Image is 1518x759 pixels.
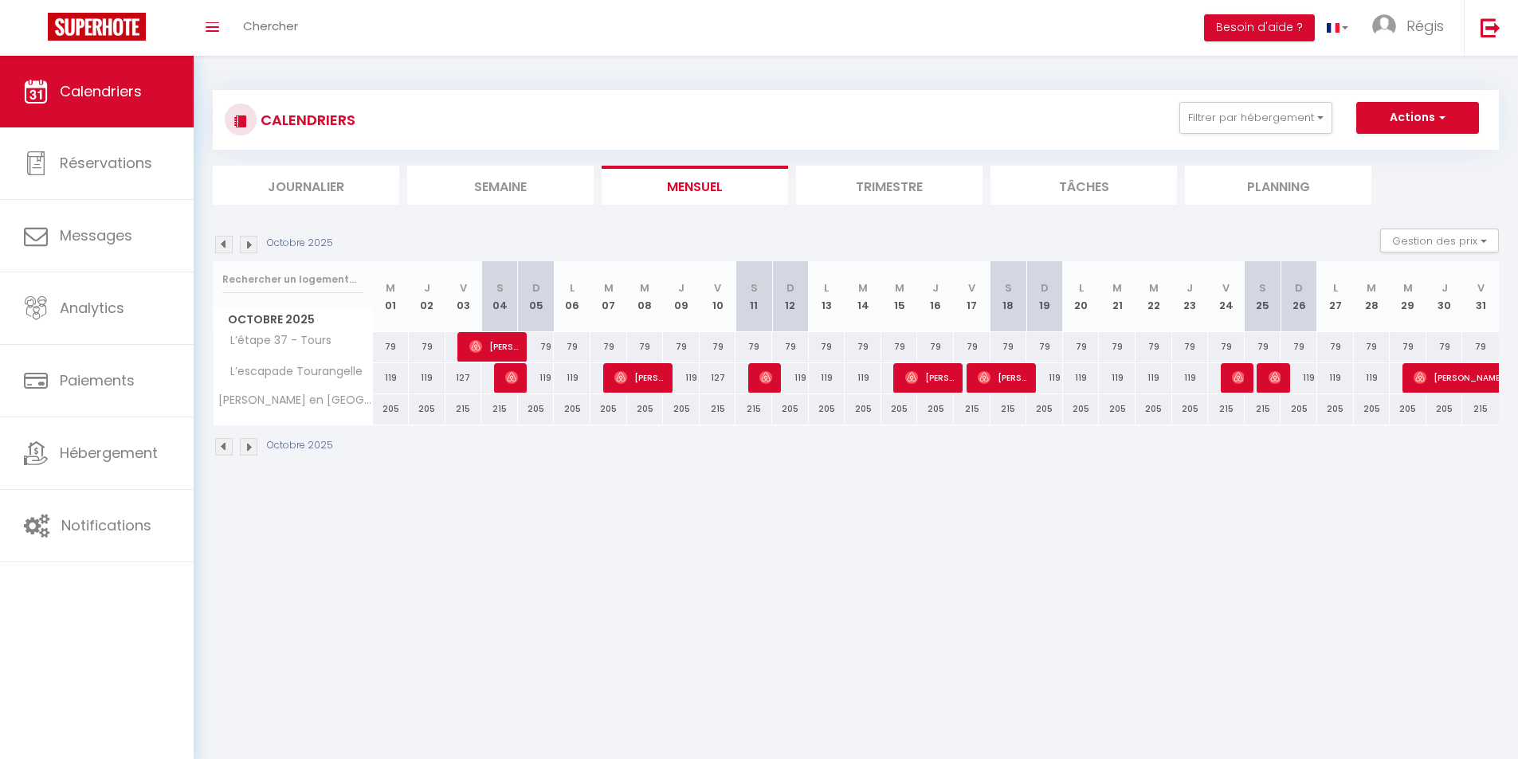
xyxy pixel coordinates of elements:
[1026,332,1063,362] div: 79
[1208,332,1245,362] div: 79
[1063,363,1100,393] div: 119
[267,438,333,453] p: Octobre 2025
[518,394,555,424] div: 205
[735,261,772,332] th: 11
[1462,332,1499,362] div: 79
[1079,280,1084,295] abbr: L
[905,362,954,393] span: [PERSON_NAME] 周
[700,332,736,362] div: 79
[1390,394,1426,424] div: 205
[1041,280,1049,295] abbr: D
[954,261,990,332] th: 17
[845,363,881,393] div: 119
[845,394,881,424] div: 205
[216,332,335,350] span: L’étape 37 - Tours
[772,261,809,332] th: 12
[1356,102,1479,134] button: Actions
[60,443,158,463] span: Hébergement
[481,261,518,332] th: 04
[1099,332,1136,362] div: 79
[640,280,649,295] abbr: M
[759,362,771,393] span: [PERSON_NAME]
[1245,261,1281,332] th: 25
[1317,332,1354,362] div: 79
[735,332,772,362] div: 79
[496,280,504,295] abbr: S
[978,362,1026,393] span: [PERSON_NAME]
[845,261,881,332] th: 14
[13,6,61,54] button: Ouvrir le widget de chat LiveChat
[1317,363,1354,393] div: 119
[1245,394,1281,424] div: 215
[373,332,410,362] div: 79
[990,332,1027,362] div: 79
[532,280,540,295] abbr: D
[881,261,918,332] th: 15
[1208,261,1245,332] th: 24
[409,394,445,424] div: 205
[1063,332,1100,362] div: 79
[772,394,809,424] div: 205
[1149,280,1159,295] abbr: M
[1390,261,1426,332] th: 29
[445,363,482,393] div: 127
[824,280,829,295] abbr: L
[954,332,990,362] div: 79
[858,280,868,295] abbr: M
[990,394,1027,424] div: 215
[1099,363,1136,393] div: 119
[895,280,904,295] abbr: M
[445,261,482,332] th: 03
[1390,332,1426,362] div: 79
[1317,394,1354,424] div: 205
[809,394,845,424] div: 205
[60,298,124,318] span: Analytics
[700,394,736,424] div: 215
[1099,261,1136,332] th: 21
[1354,261,1391,332] th: 28
[469,331,518,362] span: [PERSON_NAME]
[772,363,809,393] div: 119
[1481,18,1500,37] img: logout
[1426,261,1463,332] th: 30
[663,332,700,362] div: 79
[1172,261,1209,332] th: 23
[809,261,845,332] th: 13
[1442,280,1448,295] abbr: J
[1259,280,1266,295] abbr: S
[1005,280,1012,295] abbr: S
[409,261,445,332] th: 02
[1245,332,1281,362] div: 79
[968,280,975,295] abbr: V
[409,363,445,393] div: 119
[373,261,410,332] th: 01
[373,394,410,424] div: 205
[481,394,518,424] div: 215
[954,394,990,424] div: 215
[1204,14,1315,41] button: Besoin d'aide ?
[881,332,918,362] div: 79
[1136,363,1172,393] div: 119
[735,394,772,424] div: 215
[1317,261,1354,332] th: 27
[518,363,555,393] div: 119
[663,261,700,332] th: 09
[243,18,298,34] span: Chercher
[554,363,590,393] div: 119
[554,261,590,332] th: 06
[1172,394,1209,424] div: 205
[1187,280,1193,295] abbr: J
[590,261,627,332] th: 07
[1295,280,1303,295] abbr: D
[216,394,375,406] span: [PERSON_NAME] en [GEOGRAPHIC_DATA] – Villa avec [PERSON_NAME]
[1136,394,1172,424] div: 205
[1099,394,1136,424] div: 205
[1426,332,1463,362] div: 79
[1063,261,1100,332] th: 20
[518,261,555,332] th: 05
[60,225,132,245] span: Messages
[1462,261,1499,332] th: 31
[809,332,845,362] div: 79
[796,166,983,205] li: Trimestre
[214,308,372,331] span: Octobre 2025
